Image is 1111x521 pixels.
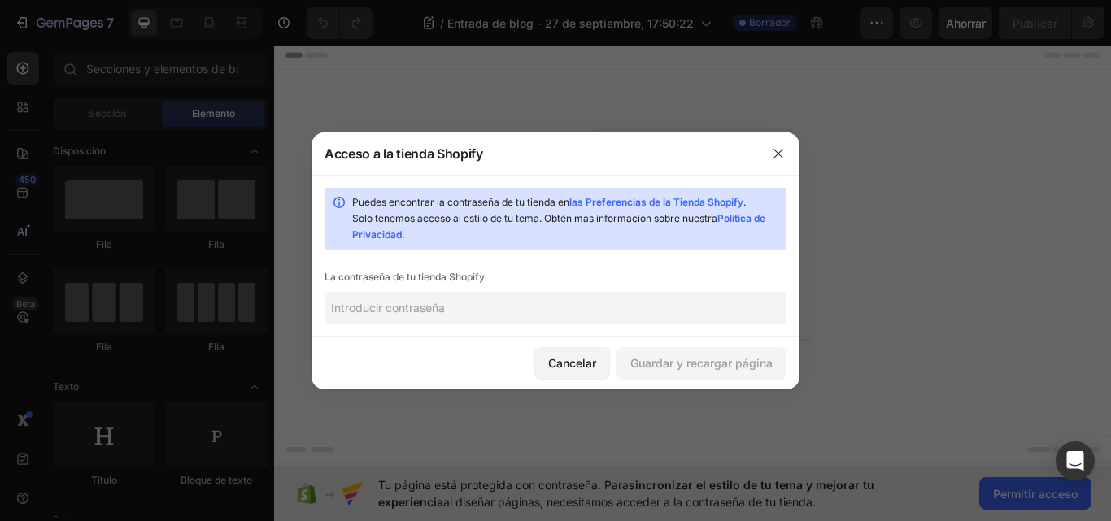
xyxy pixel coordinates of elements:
[352,196,569,208] font: Puedes encontrar la contraseña de tu tienda en
[370,286,481,319] button: Add sections
[548,356,596,370] font: Cancelar
[616,347,786,380] button: Guardar y recargar página
[325,271,485,283] font: La contraseña de tu tienda Shopify
[743,196,746,208] font: .
[379,377,598,390] div: Start with Generating from URL or image
[534,347,610,380] button: Cancelar
[390,254,586,273] div: Start with Sections from sidebar
[569,196,743,208] a: las Preferencias de la Tienda Shopify
[325,145,483,162] font: Acceso a la tienda Shopify
[491,286,606,319] button: Add elements
[352,212,717,224] font: Solo tenemos acceso al estilo de tu tema. Obtén más información sobre nuestra
[402,228,404,241] font: .
[630,356,773,370] font: Guardar y recargar página
[325,292,786,324] input: Introducir contraseña
[1056,441,1095,480] div: Abrir Intercom Messenger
